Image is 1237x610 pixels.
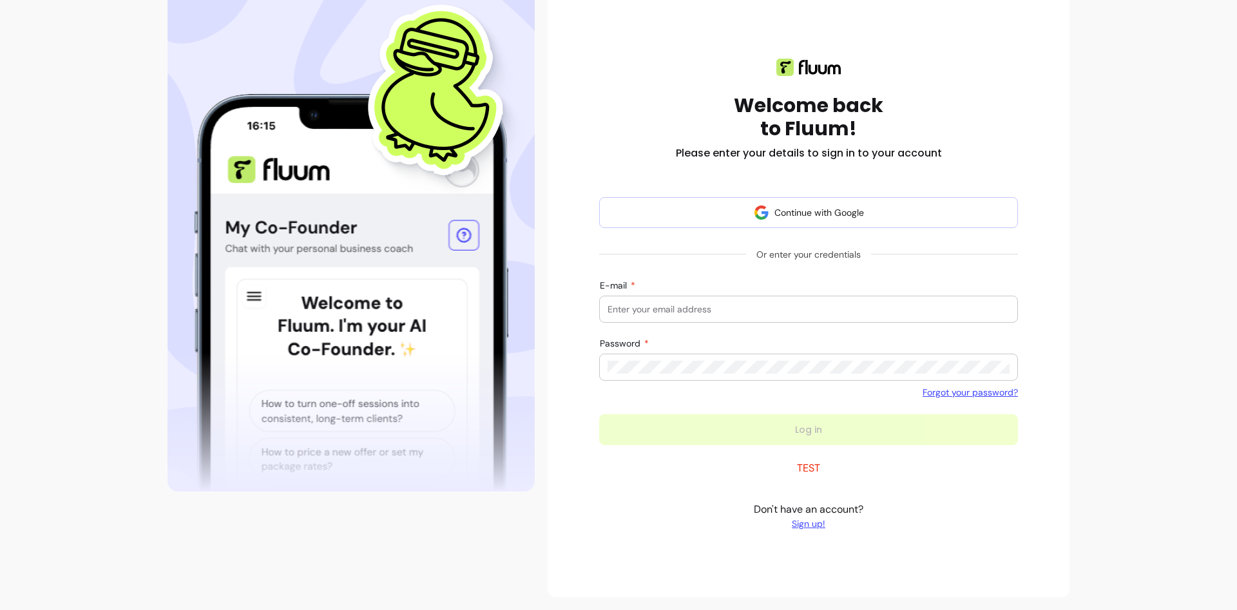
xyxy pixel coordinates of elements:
[797,461,820,476] p: TEST
[734,94,883,140] h1: Welcome back to Fluum!
[608,303,1010,316] input: E-mail
[923,386,1018,399] a: Forgot your password?
[608,361,1010,374] input: Password
[754,517,863,530] a: Sign up!
[754,502,863,530] p: Don't have an account?
[600,280,629,291] span: E-mail
[754,205,769,220] img: avatar
[776,59,841,76] img: Fluum logo
[600,338,643,349] span: Password
[746,243,871,266] span: Or enter your credentials
[599,197,1018,228] button: Continue with Google
[676,146,942,161] h2: Please enter your details to sign in to your account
